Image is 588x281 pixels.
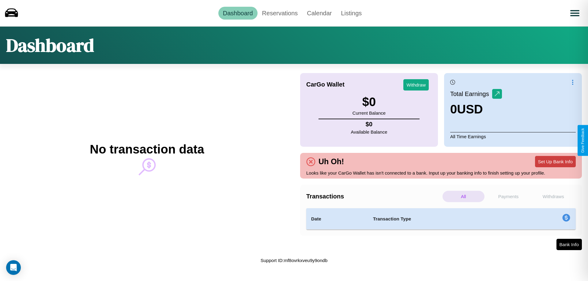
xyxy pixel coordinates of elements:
[218,7,258,20] a: Dashboard
[581,128,585,153] div: Give Feedback
[566,5,583,22] button: Open menu
[532,191,574,202] p: Withdraws
[450,88,492,99] p: Total Earnings
[261,256,327,264] p: Support ID: mf8ovrkxveu9y9ondb
[306,193,441,200] h4: Transactions
[352,109,386,117] p: Current Balance
[351,121,387,128] h4: $ 0
[306,81,345,88] h4: CarGo Wallet
[302,7,336,20] a: Calendar
[443,191,484,202] p: All
[450,132,576,141] p: All Time Earnings
[306,169,576,177] p: Looks like your CarGo Wallet has isn't connected to a bank. Input up your banking info to finish ...
[6,33,94,58] h1: Dashboard
[450,102,502,116] h3: 0 USD
[6,260,21,275] div: Open Intercom Messenger
[352,95,386,109] h3: $ 0
[373,215,512,223] h4: Transaction Type
[351,128,387,136] p: Available Balance
[556,239,582,250] button: Bank Info
[336,7,366,20] a: Listings
[535,156,576,167] button: Set Up Bank Info
[306,208,576,230] table: simple table
[403,79,429,91] button: Withdraw
[258,7,303,20] a: Reservations
[311,215,363,223] h4: Date
[488,191,530,202] p: Payments
[90,142,204,156] h2: No transaction data
[315,157,347,166] h4: Uh Oh!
